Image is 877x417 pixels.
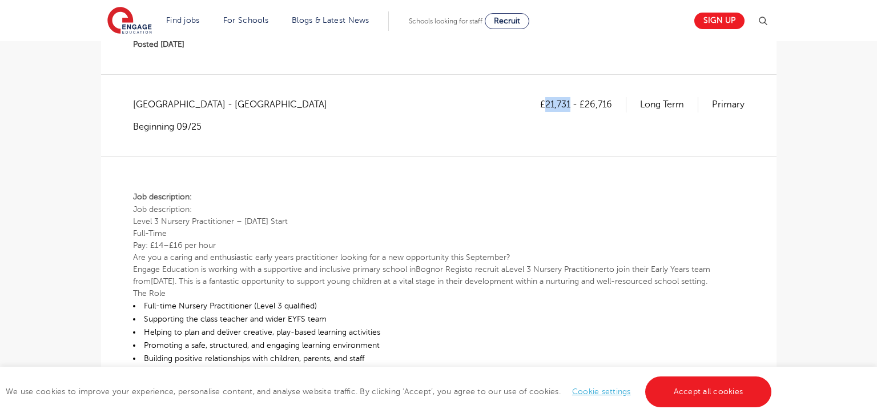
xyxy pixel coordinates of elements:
[485,13,529,29] a: Recruit
[292,16,369,25] a: Blogs & Latest News
[133,312,745,326] li: Supporting the class teacher and wider EYFS team
[133,339,745,352] li: Promoting a safe, structured, and engaging learning environment
[133,299,745,312] li: Full-time Nursery Practitioner (Level 3 qualified)
[645,376,772,407] a: Accept all cookies
[494,17,520,25] span: Recruit
[133,289,166,298] b: The Role
[133,263,745,287] p: Engage Education is working with a supportive and inclusive primary school inBognor Regis to recr...
[133,203,745,215] p: Job description:
[572,387,631,396] a: Cookie settings
[107,7,152,35] img: Engage Education
[694,13,745,29] a: Sign up
[166,16,200,25] a: Find jobs
[223,16,268,25] a: For Schools
[505,265,606,274] b: Level 3 Nursery Practitioner
[133,190,745,203] p: Job description:
[133,326,745,339] li: Helping to plan and deliver creative, play-based learning activities
[151,277,175,286] b: [DATE]
[6,387,774,396] span: We use cookies to improve your experience, personalise content, and analyse website traffic. By c...
[133,241,216,250] b: Pay: £14–£16 per hour
[133,229,167,238] b: Full-Time
[133,97,339,112] span: [GEOGRAPHIC_DATA] - [GEOGRAPHIC_DATA]
[133,352,745,365] li: Building positive relationships with children, parents, and staff
[133,251,745,263] p: Are you a caring and enthusiastic early years practitioner looking for a new opportunity this Sep...
[133,40,184,49] span: Posted [DATE]
[133,121,339,133] p: Beginning 09/25
[712,97,745,112] p: Primary
[409,17,482,25] span: Schools looking for staff
[133,217,288,226] b: Level 3 Nursery Practitioner – [DATE] Start
[540,97,626,112] p: £21,731 - £26,716
[640,97,698,112] p: Long Term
